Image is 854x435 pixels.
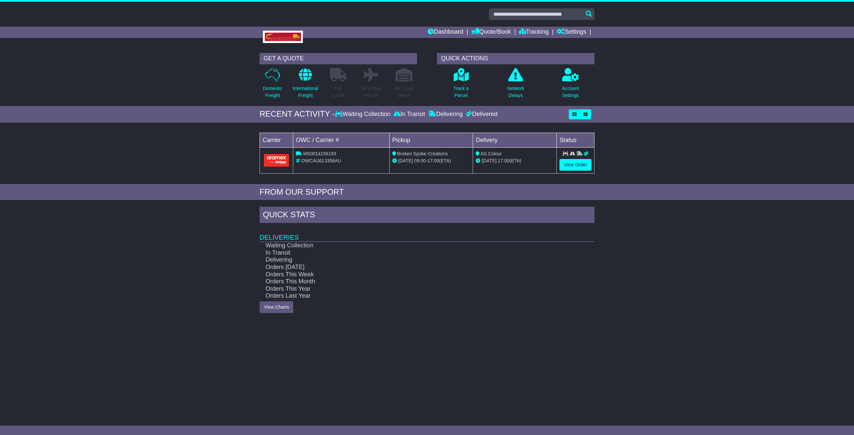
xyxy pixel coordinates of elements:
td: Orders This Year [260,285,562,293]
a: Settings [557,27,586,38]
div: Quick Stats [260,207,594,225]
div: - (ETA) [392,157,470,164]
span: MS0014156193 [303,151,336,156]
div: Delivering [427,111,464,118]
td: Status [557,133,594,147]
div: RECENT ACTIVITY - [260,109,335,119]
a: AccountSettings [562,68,579,103]
td: Waiting Collection [260,242,562,249]
td: In Transit [260,249,562,257]
td: Orders This Week [260,271,562,278]
span: 09:00 [414,158,426,163]
p: Track a Parcel [453,85,469,99]
span: 17:00 [498,158,509,163]
p: International Freight [293,85,318,99]
p: Full Loads [330,85,347,99]
td: Orders Last Year [260,292,562,300]
a: Track aParcel [453,68,469,103]
p: Network Delays [507,85,524,99]
span: [DATE] [482,158,496,163]
td: Delivering [260,256,562,264]
a: InternationalFreight [292,68,319,103]
div: GET A QUOTE [260,53,417,64]
p: Account Settings [562,85,579,99]
div: FROM OUR SUPPORT [260,187,594,197]
td: Pickup [389,133,473,147]
a: NetworkDelays [507,68,524,103]
span: Broken Spoke Creations [397,151,448,156]
span: [DATE] [398,158,413,163]
p: Air & Sea Freight [361,85,381,99]
img: Aramex.png [264,154,289,166]
span: 17:00 [427,158,439,163]
p: Air / Sea Depot [395,85,413,99]
a: Quote/Book [471,27,511,38]
a: DomesticFreight [263,68,283,103]
div: In Transit [392,111,427,118]
a: View Order [559,159,591,171]
div: Waiting Collection [335,111,392,118]
p: Domestic Freight [263,85,282,99]
td: Orders This Month [260,278,562,285]
div: (ETA) [476,157,554,164]
a: Dashboard [428,27,463,38]
td: Deliveries [260,225,594,242]
td: Carrier [260,133,293,147]
div: Delivered [464,111,497,118]
td: OWC / Carrier # [293,133,390,147]
span: AS Colour [481,151,502,156]
div: QUICK ACTIONS [437,53,594,64]
span: OWCAU613358AU [301,158,341,163]
a: Tracking [519,27,548,38]
td: Orders [DATE] [260,264,562,271]
td: Delivery [473,133,557,147]
a: View Charts [260,301,293,313]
